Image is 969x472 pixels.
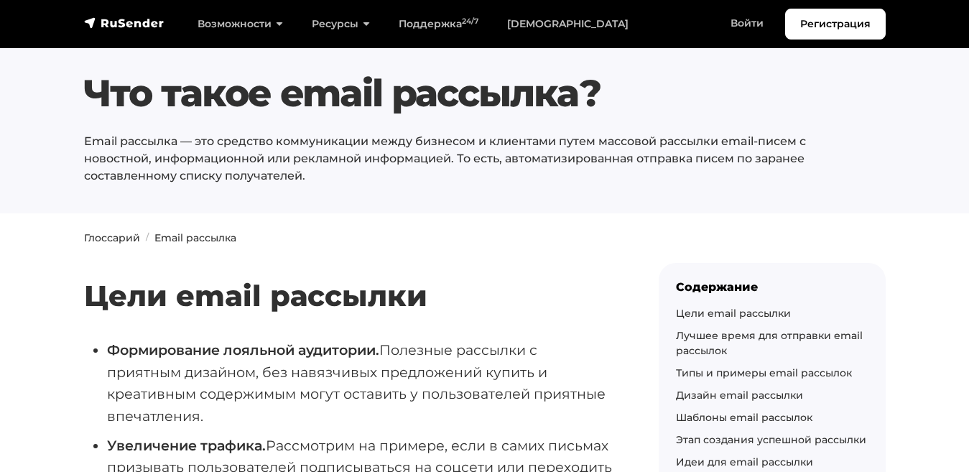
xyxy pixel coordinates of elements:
[84,71,817,116] h1: Что такое email рассылка?
[84,231,140,244] a: Глоссарий
[384,9,493,39] a: Поддержка24/7
[676,307,791,320] a: Цели email рассылки
[676,329,863,357] a: Лучшее время для отправки email рассылок
[493,9,643,39] a: [DEMOGRAPHIC_DATA]
[183,9,297,39] a: Возможности
[785,9,886,40] a: Регистрация
[676,411,812,424] a: Шаблоны email рассылок
[676,389,803,402] a: Дизайн email рассылки
[676,366,852,379] a: Типы и примеры email рассылок
[75,231,894,246] nav: breadcrumb
[107,339,613,427] li: Полезные рассылки с приятным дизайном, без навязчивых предложений купить и креативным содержимым ...
[676,433,866,446] a: Этап создания успешной рассылки
[462,17,478,26] sup: 24/7
[676,280,868,294] div: Содержание
[84,236,613,313] h2: Цели email рассылки
[107,341,379,358] strong: Формирование лояльной аудитории.
[140,231,236,246] li: Email рассылка
[84,16,164,30] img: RuSender
[716,9,778,38] a: Войти
[676,455,813,468] a: Идеи для email рассылки
[297,9,384,39] a: Ресурсы
[107,437,266,454] strong: Увеличение трафика.
[84,133,817,185] p: Email рассылка — это средство коммуникации между бизнесом и клиентами путем массовой рассылки ema...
